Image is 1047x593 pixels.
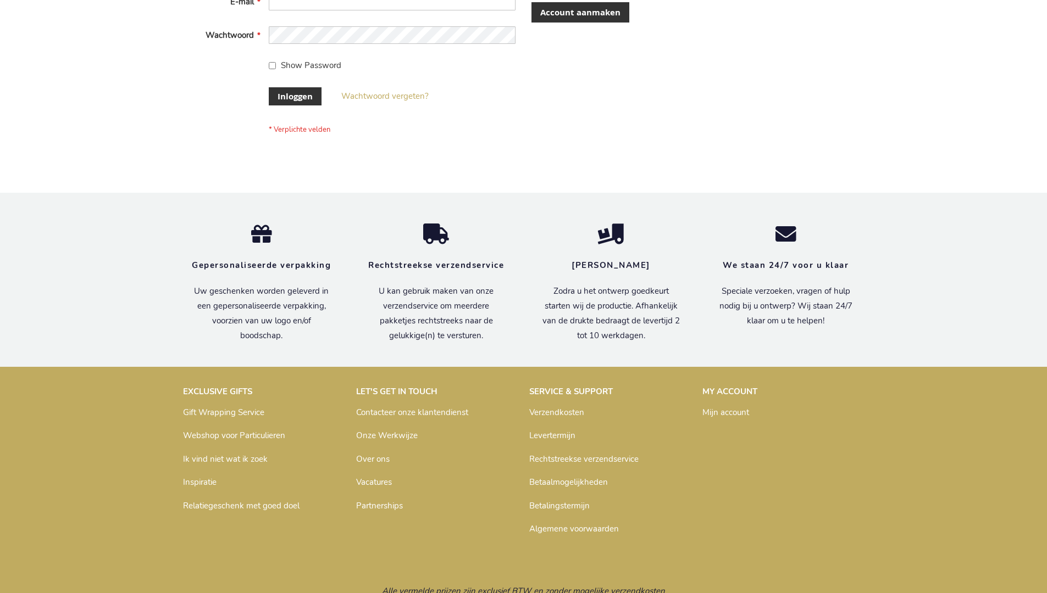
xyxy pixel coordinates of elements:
a: Levertermijn [529,430,575,441]
a: Mijn account [702,407,749,418]
a: Account aanmaken [531,2,629,23]
span: Inloggen [278,91,313,102]
a: Gift Wrapping Service [183,407,264,418]
a: Vacatures [356,477,392,488]
strong: LET'S GET IN TOUCH [356,386,437,397]
strong: [PERSON_NAME] [572,260,650,271]
strong: MY ACCOUNT [702,386,757,397]
button: Inloggen [269,87,322,105]
input: Show Password [269,62,276,69]
a: Over ons [356,454,390,465]
a: Algemene voorwaarden [529,523,619,534]
a: Contacteer onze klantendienst [356,407,468,418]
span: Wachtwoord [206,30,254,41]
a: Webshop voor Particulieren [183,430,285,441]
p: Uw geschenken worden geleverd in een gepersonaliseerde verpakking, voorzien van uw logo en/of boo... [191,284,333,343]
a: Betaalmogelijkheden [529,477,608,488]
p: U kan gebruik maken van onze verzendservice om meerdere pakketjes rechtstreeks naar de gelukkige(... [365,284,507,343]
a: Partnerships [356,500,403,511]
p: Speciale verzoeken, vragen of hulp nodig bij u ontwerp? Wij staan 24/7 klaar om u te helpen! [715,284,857,328]
a: Onze Werkwijze [356,430,418,441]
p: Zodra u het ontwerp goedkeurt starten wij de productie. Afhankelijk van de drukte bedraagt de lev... [540,284,682,343]
strong: SERVICE & SUPPORT [529,386,613,397]
a: Inspiratie [183,477,217,488]
strong: EXCLUSIVE GIFTS [183,386,252,397]
a: Rechtstreekse verzendservice [529,454,639,465]
a: Relatiegeschenk met goed doel [183,500,300,511]
strong: We staan 24/7 voor u klaar [723,260,849,271]
strong: Gepersonaliseerde verpakking [192,260,331,271]
a: Wachtwoord vergeten? [341,91,429,102]
strong: Rechtstreekse verzendservice [368,260,504,271]
a: Ik vind niet wat ik zoek [183,454,268,465]
span: Account aanmaken [540,7,621,18]
span: Show Password [281,60,341,71]
a: Betalingstermijn [529,500,590,511]
a: Verzendkosten [529,407,584,418]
